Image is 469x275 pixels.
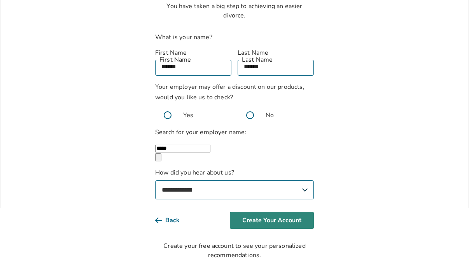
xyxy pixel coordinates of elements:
span: Yes [183,111,193,120]
label: Last Name [238,48,314,57]
label: Search for your employer name: [155,128,247,137]
select: How did you hear about us? [155,180,314,199]
div: Create your free account to see your personalized recommendations. [155,241,314,260]
button: Clear [155,153,161,161]
label: First Name [155,48,231,57]
iframe: Chat Widget [430,238,469,275]
label: How did you hear about us? [155,168,314,199]
p: You have taken a big step to achieving an easier divorce. [155,2,314,20]
span: Your employer may offer a discount on our products, would you like us to check? [155,83,304,102]
button: Create Your Account [230,212,314,229]
label: What is your name? [155,33,212,42]
button: Back [155,212,192,229]
span: No [266,111,274,120]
